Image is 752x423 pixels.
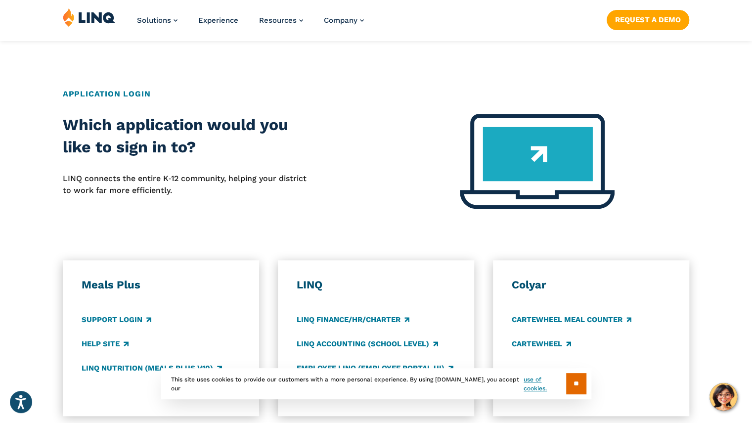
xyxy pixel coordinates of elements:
[161,368,591,399] div: This site uses cookies to provide our customers with a more personal experience. By using [DOMAIN...
[137,16,177,25] a: Solutions
[137,16,171,25] span: Solutions
[137,8,364,41] nav: Primary Navigation
[259,16,303,25] a: Resources
[297,314,409,325] a: LINQ Finance/HR/Charter
[324,16,364,25] a: Company
[198,16,238,25] a: Experience
[82,363,222,374] a: LINQ Nutrition (Meals Plus v10)
[82,338,129,349] a: Help Site
[512,278,670,292] h3: Colyar
[63,173,313,197] p: LINQ connects the entire K‑12 community, helping your district to work far more efficiently.
[297,338,438,349] a: LINQ Accounting (school level)
[512,314,631,325] a: CARTEWHEEL Meal Counter
[82,314,151,325] a: Support Login
[607,10,689,30] a: Request a Demo
[324,16,357,25] span: Company
[63,8,115,27] img: LINQ | K‑12 Software
[512,338,571,349] a: CARTEWHEEL
[709,383,737,411] button: Hello, have a question? Let’s chat.
[63,88,689,100] h2: Application Login
[259,16,297,25] span: Resources
[297,363,453,374] a: Employee LINQ (Employee Portal UI)
[297,278,455,292] h3: LINQ
[63,114,313,159] h2: Which application would you like to sign in to?
[524,375,566,393] a: use of cookies.
[82,278,240,292] h3: Meals Plus
[607,8,689,30] nav: Button Navigation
